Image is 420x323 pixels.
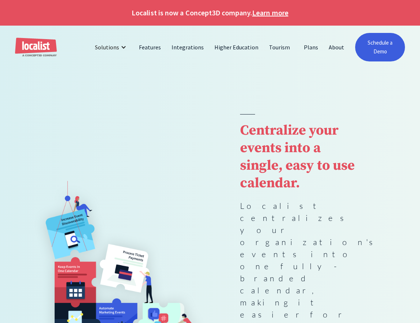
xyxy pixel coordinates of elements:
[166,38,209,56] a: Integrations
[89,38,134,56] div: Solutions
[209,38,264,56] a: Higher Education
[134,38,166,56] a: Features
[15,38,57,57] a: home
[299,38,324,56] a: Plans
[240,122,355,192] strong: Centralize your events into a single, easy to use calendar.
[264,38,295,56] a: Tourism
[324,38,350,56] a: About
[252,7,288,18] a: Learn more
[95,43,119,52] div: Solutions
[355,33,405,61] a: Schedule a Demo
